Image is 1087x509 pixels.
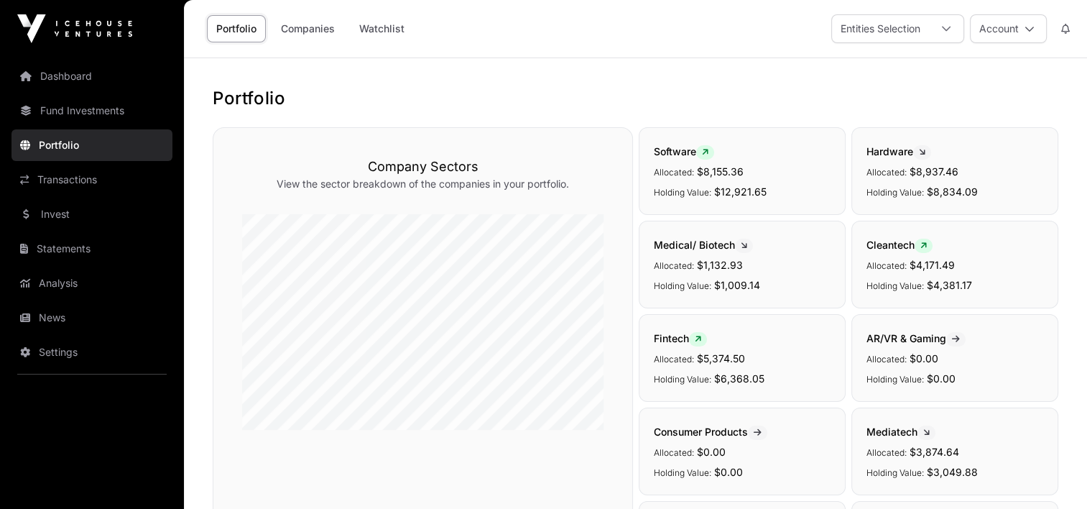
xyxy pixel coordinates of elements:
[927,372,956,385] span: $0.00
[866,447,907,458] span: Allocated:
[832,15,929,42] div: Entities Selection
[213,87,1058,110] h1: Portfolio
[207,15,266,42] a: Portfolio
[910,352,938,364] span: $0.00
[654,280,711,291] span: Holding Value:
[866,260,907,271] span: Allocated:
[654,145,714,157] span: Software
[17,14,132,43] img: Icehouse Ventures Logo
[927,466,978,478] span: $3,049.88
[866,280,924,291] span: Holding Value:
[654,374,711,385] span: Holding Value:
[350,15,414,42] a: Watchlist
[11,233,172,265] a: Statements
[11,164,172,196] a: Transactions
[697,446,726,458] span: $0.00
[11,95,172,127] a: Fund Investments
[11,302,172,334] a: News
[654,332,707,344] span: Fintech
[654,187,711,198] span: Holding Value:
[272,15,344,42] a: Companies
[11,198,172,230] a: Invest
[866,354,907,364] span: Allocated:
[11,267,172,299] a: Analysis
[866,332,966,344] span: AR/VR & Gaming
[970,14,1047,43] button: Account
[11,60,172,92] a: Dashboard
[654,260,694,271] span: Allocated:
[697,259,743,271] span: $1,132.93
[910,446,959,458] span: $3,874.64
[714,372,764,385] span: $6,368.05
[654,354,694,364] span: Allocated:
[714,466,743,478] span: $0.00
[866,187,924,198] span: Holding Value:
[654,467,711,478] span: Holding Value:
[910,165,958,178] span: $8,937.46
[866,145,931,157] span: Hardware
[654,167,694,178] span: Allocated:
[866,167,907,178] span: Allocated:
[11,129,172,161] a: Portfolio
[927,185,978,198] span: $8,834.09
[910,259,955,271] span: $4,171.49
[242,177,603,191] p: View the sector breakdown of the companies in your portfolio.
[11,336,172,368] a: Settings
[654,426,767,438] span: Consumer Products
[866,426,935,438] span: Mediatech
[654,239,753,251] span: Medical/ Biotech
[866,374,924,385] span: Holding Value:
[866,467,924,478] span: Holding Value:
[714,185,767,198] span: $12,921.65
[714,279,760,291] span: $1,009.14
[866,239,933,251] span: Cleantech
[1015,440,1087,509] iframe: Chat Widget
[927,279,972,291] span: $4,381.17
[697,165,744,178] span: $8,155.36
[242,157,603,177] h3: Company Sectors
[654,447,694,458] span: Allocated:
[697,352,745,364] span: $5,374.50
